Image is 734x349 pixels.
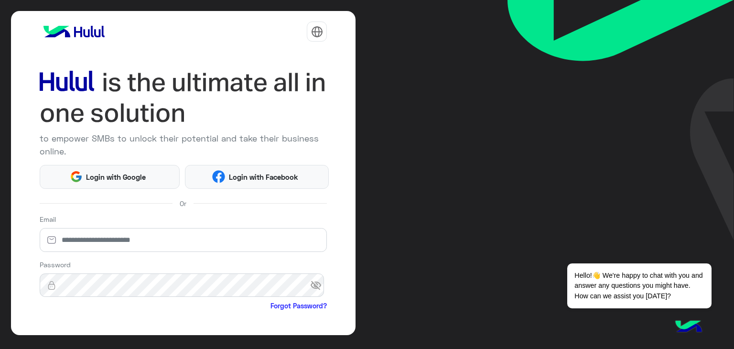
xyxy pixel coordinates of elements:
[40,281,64,290] img: lock
[40,165,180,189] button: Login with Google
[185,165,329,189] button: Login with Facebook
[40,260,71,270] label: Password
[40,214,56,224] label: Email
[83,172,150,183] span: Login with Google
[212,170,225,183] img: Facebook
[180,198,186,208] span: Or
[270,301,327,311] a: Forgot Password?
[310,277,327,294] span: visibility_off
[311,26,323,38] img: tab
[672,311,705,344] img: hulul-logo.png
[70,170,83,183] img: Google
[40,235,64,245] img: email
[40,132,327,158] p: to empower SMBs to unlock their potential and take their business online.
[40,67,327,129] img: hululLoginTitle_EN.svg
[40,22,108,41] img: logo
[567,263,711,308] span: Hello!👋 We're happy to chat with you and answer any questions you might have. How can we assist y...
[225,172,302,183] span: Login with Facebook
